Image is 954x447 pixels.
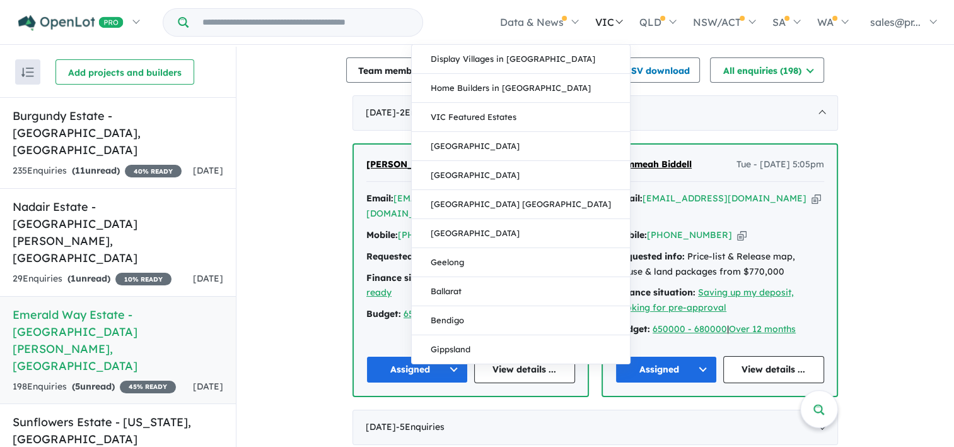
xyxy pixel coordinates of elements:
a: View details ... [723,356,825,383]
span: 11 [75,165,85,176]
strong: Requested info: [615,251,685,262]
span: 10 % READY [115,273,172,285]
button: Copy [737,229,747,242]
span: [DATE] [193,165,223,176]
a: Over 12 months [729,323,796,335]
span: [DATE] [193,381,223,392]
div: 198 Enquir ies [13,379,176,395]
div: Price-list & Release map, House & land packages from $770,000 [615,249,824,280]
a: 650,000 [404,308,439,319]
a: [PHONE_NUMBER] [398,229,483,241]
button: All enquiries (198) [710,57,824,83]
h5: Burgundy Estate - [GEOGRAPHIC_DATA] , [GEOGRAPHIC_DATA] [13,107,223,158]
span: 1 [71,273,76,284]
a: [GEOGRAPHIC_DATA] [GEOGRAPHIC_DATA] [412,190,630,219]
div: Price-list & Release map [366,249,575,265]
a: Ballarat [412,277,630,306]
a: [EMAIL_ADDRESS][DOMAIN_NAME] [643,193,806,204]
h5: Emerald Way Estate - [GEOGRAPHIC_DATA][PERSON_NAME] , [GEOGRAPHIC_DATA] [13,306,223,374]
div: | [615,322,824,337]
input: Try estate name, suburb, builder or developer [191,9,420,36]
strong: Mobile: [615,229,647,241]
span: Tue - [DATE] 5:05pm [736,157,824,172]
span: [PERSON_NAME] [366,158,444,170]
span: 40 % READY [125,165,182,177]
button: CSV download [598,57,700,83]
strong: Requested info: [366,251,436,262]
div: 235 Enquir ies [13,164,182,179]
a: Bendigo [412,306,630,335]
a: Tammeah Biddell [615,157,692,172]
span: - 5 Enquir ies [396,421,445,432]
button: Add projects and builders [55,59,194,85]
span: [DATE] [193,273,223,284]
a: Display Villages in [GEOGRAPHIC_DATA] [412,45,630,74]
a: VIC Featured Estates [412,103,630,132]
strong: Finance situation: [366,272,446,283]
a: Home Builders in [GEOGRAPHIC_DATA] [412,74,630,103]
a: Gippsland [412,335,630,364]
a: Saving up my deposit, Looking for pre-approval [615,287,794,313]
span: sales@pr... [870,16,921,28]
a: 650000 - 680000 [653,323,727,335]
a: [GEOGRAPHIC_DATA] [412,219,630,248]
a: [GEOGRAPHIC_DATA] [412,161,630,190]
div: 29 Enquir ies [13,271,172,287]
div: [DATE] [352,95,838,131]
button: Copy [811,192,821,205]
strong: Budget: [615,323,650,335]
h5: Nadair Estate - [GEOGRAPHIC_DATA][PERSON_NAME] , [GEOGRAPHIC_DATA] [13,198,223,266]
strong: ( unread) [72,381,115,392]
a: [PERSON_NAME] [366,157,444,172]
a: [GEOGRAPHIC_DATA] [412,132,630,161]
div: [DATE] [352,410,838,445]
div: | [366,307,575,322]
strong: Email: [366,193,393,204]
button: Assigned [615,356,717,383]
strong: Budget: [366,308,401,319]
img: Openlot PRO Logo White [18,15,124,31]
strong: ( unread) [67,273,110,284]
span: - 2 Enquir ies [396,107,445,118]
span: 45 % READY [120,381,176,393]
strong: Finance situation: [615,287,695,298]
button: Assigned [366,356,468,383]
strong: Mobile: [366,229,398,241]
a: [PHONE_NUMBER] [647,229,732,241]
span: Tammeah Biddell [615,158,692,170]
strong: ( unread) [72,165,120,176]
img: sort.svg [21,68,34,77]
span: 5 [75,381,80,392]
button: Team member settings (9) [346,57,484,83]
a: Geelong [412,248,630,277]
a: View details ... [474,356,576,383]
